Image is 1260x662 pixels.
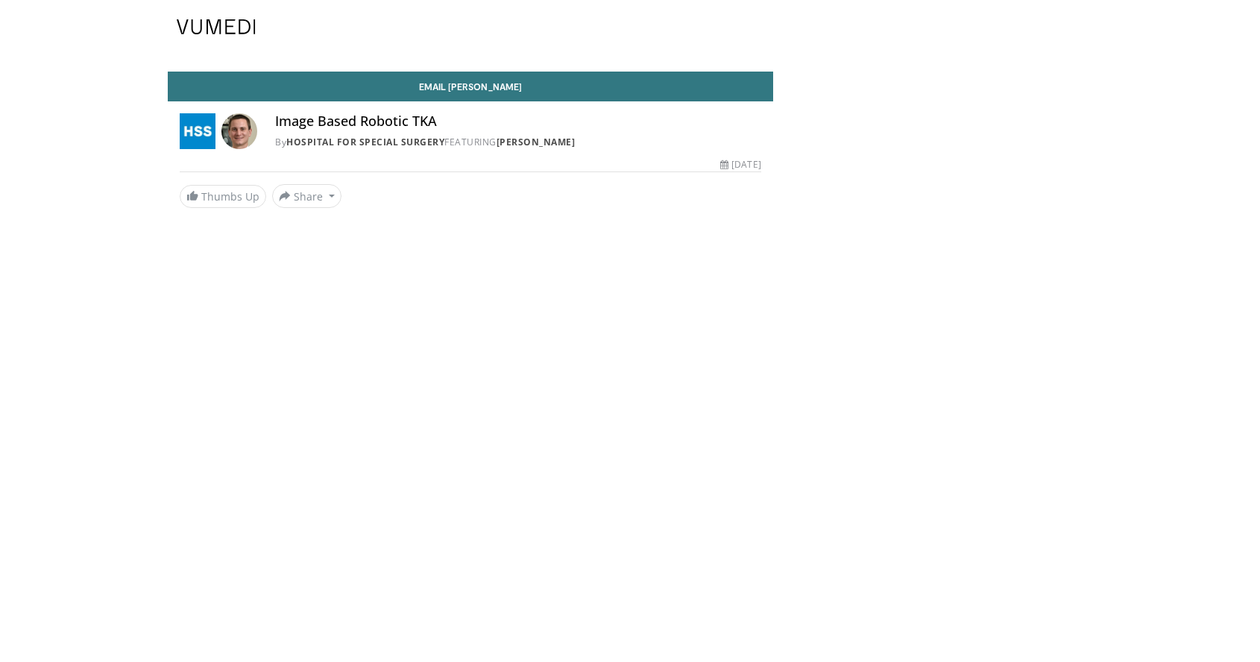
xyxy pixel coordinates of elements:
[497,136,576,148] a: [PERSON_NAME]
[272,184,341,208] button: Share
[221,113,257,149] img: Avatar
[180,185,266,208] a: Thumbs Up
[168,72,773,101] a: Email [PERSON_NAME]
[177,19,256,34] img: VuMedi Logo
[180,113,215,149] img: Hospital for Special Surgery
[286,136,444,148] a: Hospital for Special Surgery
[275,113,761,130] h4: Image Based Robotic TKA
[275,136,761,149] div: By FEATURING
[720,158,760,171] div: [DATE]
